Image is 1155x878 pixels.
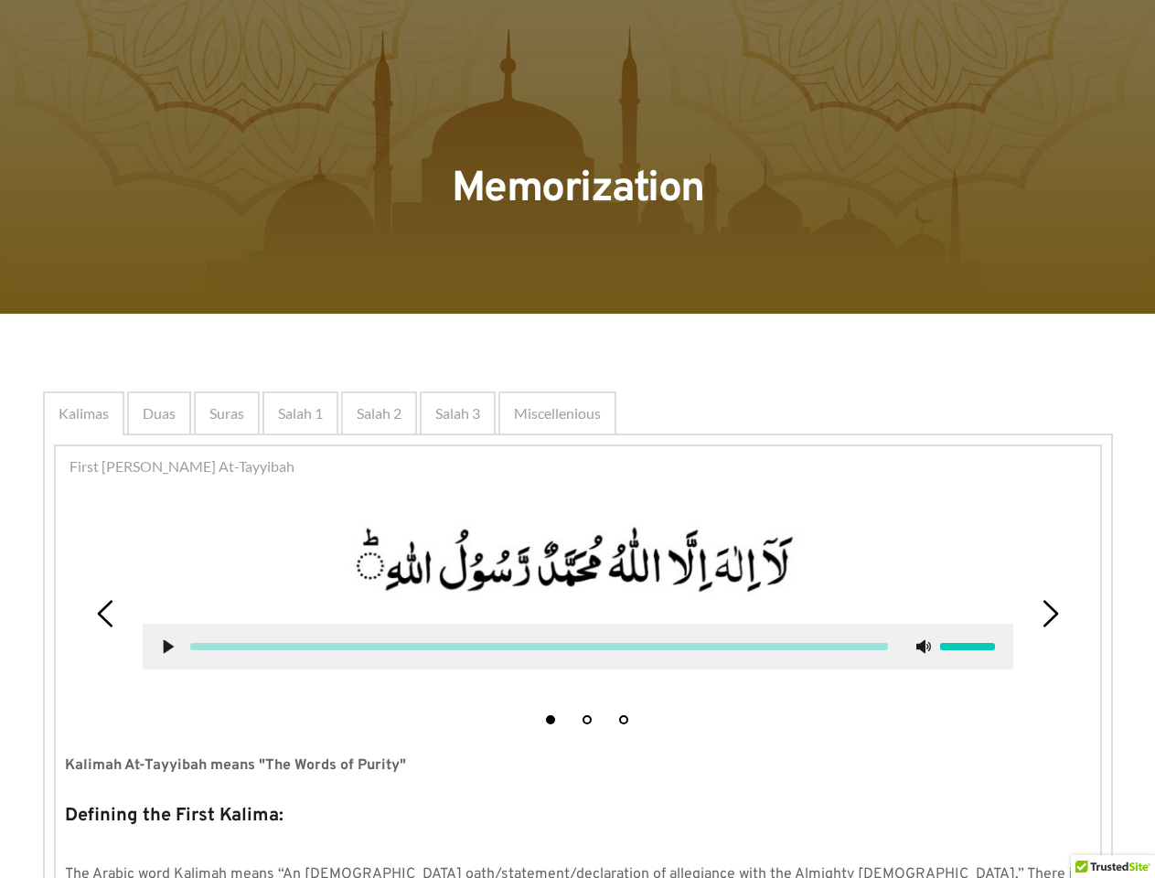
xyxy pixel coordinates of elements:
span: Salah 2 [357,402,401,424]
span: Salah 3 [435,402,480,424]
span: Duas [143,402,176,424]
span: Memorization [452,163,704,217]
strong: Defining the First Kalima: [65,804,283,828]
span: Miscellenious [514,402,601,424]
button: 1 of 3 [546,715,555,724]
button: 3 of 3 [619,715,628,724]
strong: Kalimah At-Tayyibah means "The Words of Purity" [65,756,406,775]
button: 2 of 3 [583,715,592,724]
span: Kalimas [59,402,109,424]
span: Salah 1 [278,402,323,424]
span: Suras [209,402,244,424]
span: First [PERSON_NAME] At-Tayyibah [70,455,294,477]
